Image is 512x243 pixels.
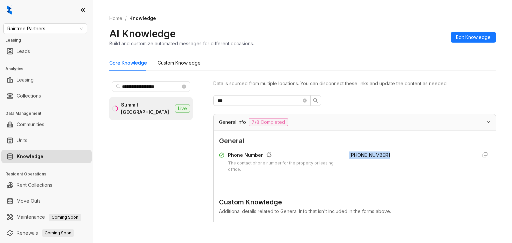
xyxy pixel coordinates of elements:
a: Leasing [17,73,34,87]
div: Summit [GEOGRAPHIC_DATA] [121,101,172,116]
a: Home [108,15,124,22]
span: Knowledge [129,15,156,21]
span: 7/8 Completed [249,118,288,126]
h3: Analytics [5,66,93,72]
a: Rent Collections [17,178,52,192]
img: logo [7,5,12,15]
li: Leasing [1,73,92,87]
div: Build and customize automated messages for different occasions. [109,40,254,47]
div: Phone Number [228,151,341,160]
span: Live [175,105,190,113]
li: Maintenance [1,210,92,224]
div: Data is sourced from multiple locations. You can disconnect these links and update the content as... [213,80,496,87]
a: Knowledge [17,150,43,163]
div: The contact phone number for the property or leasing office. [228,160,341,173]
span: Coming Soon [49,214,81,221]
a: Units [17,134,27,147]
button: Edit Knowledge [451,32,496,43]
li: Leads [1,45,92,58]
span: search [116,84,121,89]
h3: Data Management [5,111,93,117]
span: close-circle [303,99,307,103]
li: Move Outs [1,194,92,208]
h3: Resident Operations [5,171,93,177]
h2: AI Knowledge [109,27,176,40]
h3: Leasing [5,37,93,43]
li: Collections [1,89,92,103]
div: Core Knowledge [109,59,147,67]
span: expanded [486,120,490,124]
div: Custom Knowledge [219,197,490,207]
div: General Info7/8 Completed [214,114,496,130]
span: close-circle [182,85,186,89]
span: Raintree Partners [7,24,83,34]
div: Additional details related to General Info that isn't included in the forms above. [219,208,490,215]
li: Renewals [1,226,92,240]
li: Communities [1,118,92,131]
a: Move Outs [17,194,41,208]
span: Coming Soon [42,229,74,237]
li: Knowledge [1,150,92,163]
div: Custom Knowledge [158,59,201,67]
span: Edit Knowledge [456,34,491,41]
a: Collections [17,89,41,103]
li: / [125,15,127,22]
span: General [219,136,490,146]
span: [PHONE_NUMBER] [349,152,390,158]
li: Rent Collections [1,178,92,192]
span: General Info [219,119,246,126]
span: search [313,98,318,103]
a: Communities [17,118,44,131]
a: RenewalsComing Soon [17,226,74,240]
a: Leads [17,45,30,58]
li: Units [1,134,92,147]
